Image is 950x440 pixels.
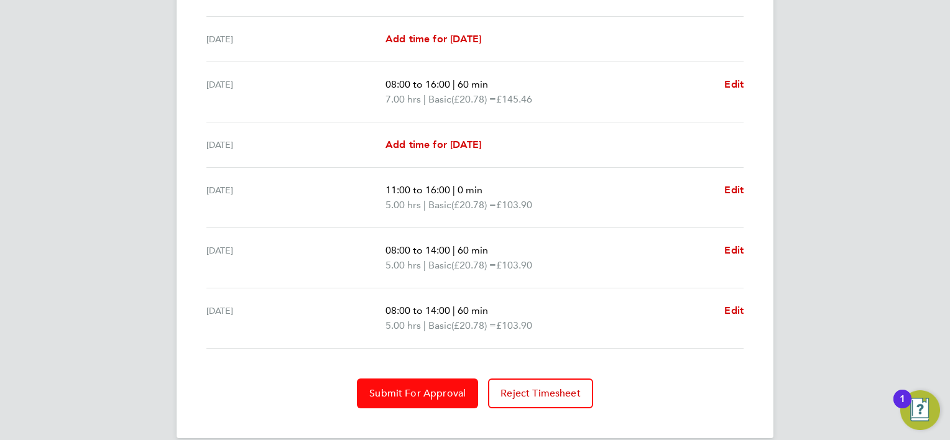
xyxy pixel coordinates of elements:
a: Edit [724,303,744,318]
span: £103.90 [496,259,532,271]
span: | [423,199,426,211]
span: £145.46 [496,93,532,105]
span: £103.90 [496,319,532,331]
span: | [423,93,426,105]
div: [DATE] [206,32,385,47]
span: Edit [724,244,744,256]
div: 1 [900,399,905,415]
span: (£20.78) = [451,319,496,331]
span: (£20.78) = [451,259,496,271]
div: [DATE] [206,77,385,107]
div: [DATE] [206,183,385,213]
a: Add time for [DATE] [385,137,481,152]
span: Edit [724,305,744,316]
span: 60 min [458,305,488,316]
span: 08:00 to 16:00 [385,78,450,90]
span: Submit For Approval [369,387,466,400]
span: | [423,319,426,331]
span: Edit [724,78,744,90]
span: Basic [428,318,451,333]
span: 60 min [458,78,488,90]
span: Basic [428,92,451,107]
span: 5.00 hrs [385,199,421,211]
span: Edit [724,184,744,196]
span: | [453,184,455,196]
span: Basic [428,258,451,273]
a: Edit [724,77,744,92]
span: | [423,259,426,271]
span: 5.00 hrs [385,319,421,331]
span: Basic [428,198,451,213]
span: Add time for [DATE] [385,139,481,150]
a: Edit [724,243,744,258]
button: Open Resource Center, 1 new notification [900,390,940,430]
span: | [453,244,455,256]
a: Edit [724,183,744,198]
span: | [453,78,455,90]
a: Add time for [DATE] [385,32,481,47]
button: Reject Timesheet [488,378,593,408]
span: 60 min [458,244,488,256]
span: 5.00 hrs [385,259,421,271]
span: 11:00 to 16:00 [385,184,450,196]
div: [DATE] [206,303,385,333]
span: 08:00 to 14:00 [385,305,450,316]
span: (£20.78) = [451,93,496,105]
button: Submit For Approval [357,378,478,408]
span: Reject Timesheet [500,387,581,400]
div: [DATE] [206,137,385,152]
span: Add time for [DATE] [385,33,481,45]
span: (£20.78) = [451,199,496,211]
span: 7.00 hrs [385,93,421,105]
span: 0 min [458,184,482,196]
span: | [453,305,455,316]
span: £103.90 [496,199,532,211]
div: [DATE] [206,243,385,273]
span: 08:00 to 14:00 [385,244,450,256]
